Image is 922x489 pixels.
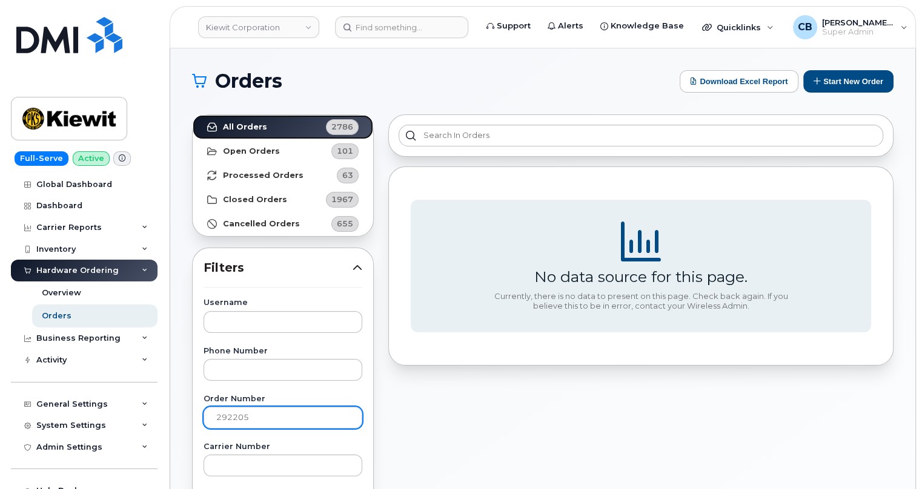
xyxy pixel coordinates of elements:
[193,212,373,236] a: Cancelled Orders655
[204,299,362,307] label: Username
[331,121,353,133] span: 2786
[223,219,300,229] strong: Cancelled Orders
[534,267,748,286] div: No data source for this page.
[193,139,373,163] a: Open Orders101
[489,292,792,310] div: Currently, there is no data to present on this page. Check back again. If you believe this to be ...
[204,443,362,451] label: Carrier Number
[223,171,303,180] strong: Processed Orders
[193,163,373,188] a: Processed Orders63
[342,169,353,181] span: 63
[223,146,280,156] strong: Open Orders
[215,72,282,90] span: Orders
[337,145,353,157] span: 101
[204,347,362,355] label: Phone Number
[193,188,373,212] a: Closed Orders1967
[331,194,353,205] span: 1967
[223,195,287,205] strong: Closed Orders
[223,122,267,132] strong: All Orders
[399,125,883,146] input: Search in orders
[204,259,353,277] span: Filters
[803,70,894,93] button: Start New Order
[869,436,913,480] iframe: Messenger Launcher
[337,218,353,229] span: 655
[193,115,373,139] a: All Orders2786
[204,395,362,403] label: Order Number
[680,70,798,93] button: Download Excel Report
